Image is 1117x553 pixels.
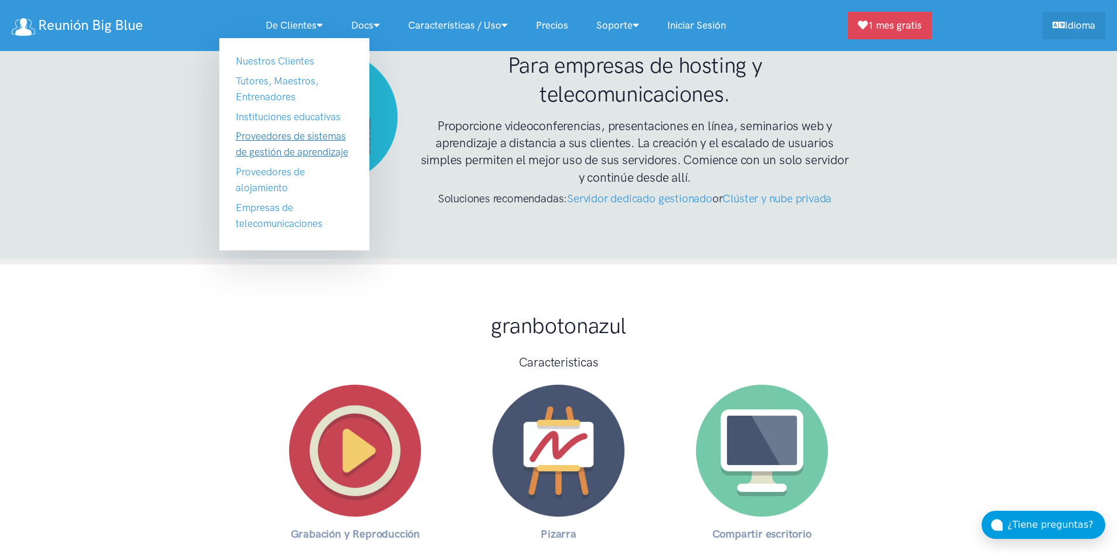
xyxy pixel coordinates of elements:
h4: Soluciones recomendadas: or [418,191,852,207]
img: Pizarra [493,385,624,517]
img: logo [12,18,35,36]
h1: Para empresas de hosting y telecomunicaciones. [418,51,852,107]
img: Compartir escritorio [696,385,828,517]
a: Instituciones educativas [236,111,341,123]
strong: Pizarra [541,527,576,541]
a: Iniciar sesión [653,13,740,38]
a: Reunión Big Blue [12,13,143,38]
a: Idioma [1043,12,1105,39]
a: Nuestros Clientes [236,55,314,67]
a: Tutores, Maestros, Entrenadores [236,75,318,103]
a: De clientes [252,13,337,38]
strong: Grabación y Reproducción [291,527,420,541]
a: 1 mes gratis [848,12,932,39]
a: Clúster y nube privada [722,192,831,205]
button: ¿Tiene preguntas? [982,511,1105,539]
a: Docs [337,13,394,38]
a: Precios [522,13,582,38]
h1: granbotonazul [367,311,750,340]
h3: Caracteristicas [266,354,852,371]
a: Proveedores de sistemas de gestión de aprendizaje [236,130,348,158]
div: ¿Tiene preguntas? [1007,517,1105,532]
strong: Compartir escritorio [712,527,812,541]
img: Grabación y Reproducción [289,385,421,517]
a: Servidor dedicado gestionado [567,192,712,205]
a: Empresas de telecomunicaciones [236,202,322,229]
a: Soporte [582,13,653,38]
a: Proveedores de alojamiento [236,166,305,194]
a: Características / uso [394,13,522,38]
h3: Proporcione videoconferencias, presentaciones en línea, seminarios web y aprendizaje a distancia ... [418,117,852,186]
